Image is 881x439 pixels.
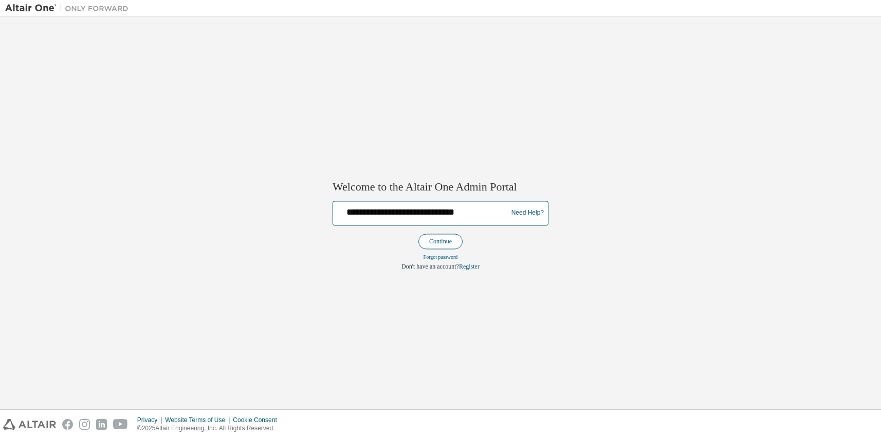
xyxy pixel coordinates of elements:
img: instagram.svg [79,419,90,430]
a: Register [459,263,480,270]
div: Website Terms of Use [165,416,233,424]
a: Need Help? [511,213,544,214]
span: Don't have an account? [401,263,459,270]
img: facebook.svg [62,419,73,430]
img: npw-badge-icon.svg [493,207,501,215]
img: linkedin.svg [96,419,107,430]
h2: Welcome to the Altair One Admin Portal [333,180,548,195]
img: Altair One [5,3,134,13]
div: Privacy [137,416,165,424]
button: Continue [418,234,463,249]
div: Cookie Consent [233,416,283,424]
img: youtube.svg [113,419,128,430]
p: © 2025 Altair Engineering, Inc. All Rights Reserved. [137,424,283,433]
a: Forgot password [424,254,458,260]
img: altair_logo.svg [3,419,56,430]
